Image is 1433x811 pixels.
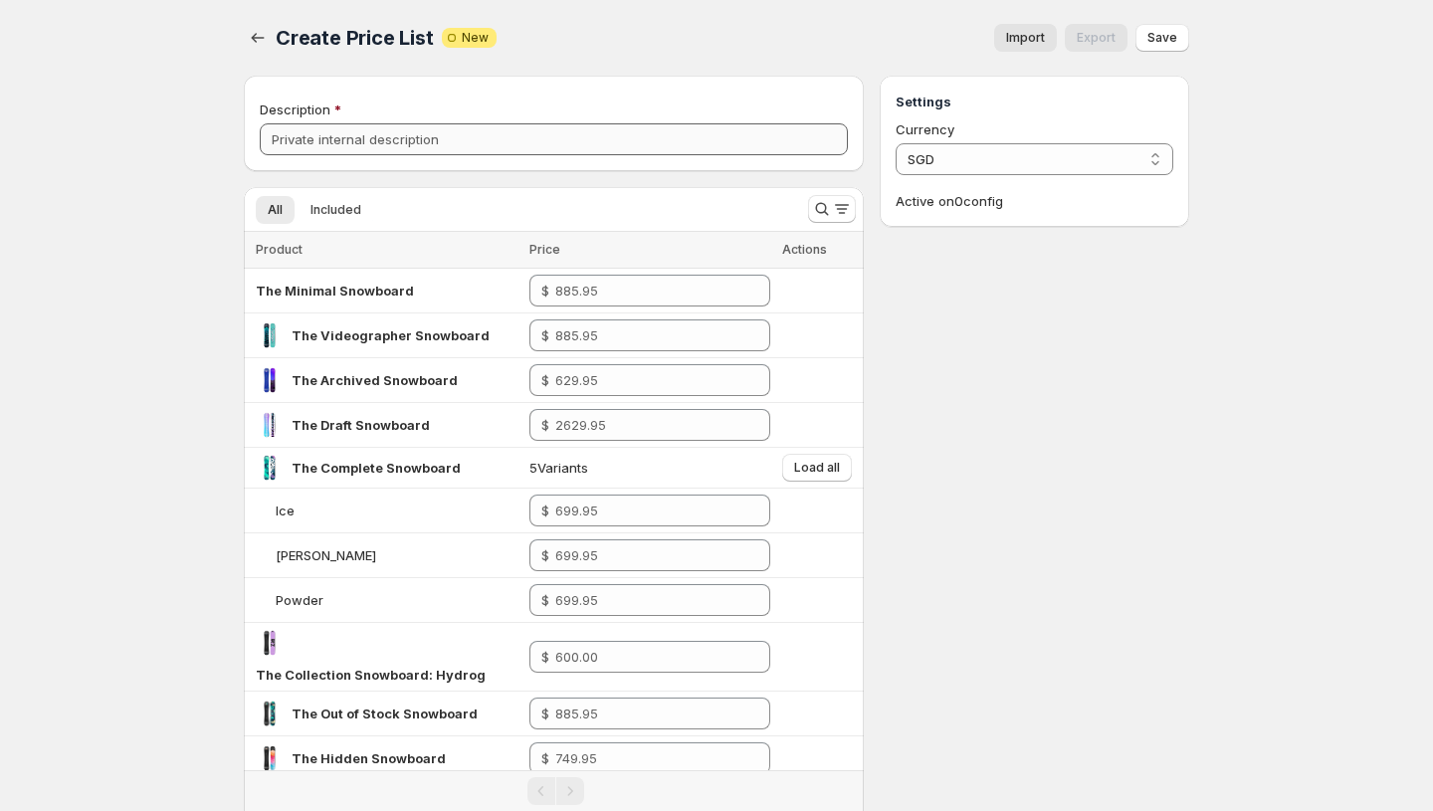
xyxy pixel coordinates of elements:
[541,503,549,518] span: $
[276,545,376,565] div: Dawn
[541,547,549,563] span: $
[310,202,361,218] span: Included
[244,770,864,811] nav: Pagination
[808,195,856,223] button: Search and filter results
[292,327,490,343] span: The Videographer Snowboard
[260,101,330,117] span: Description
[541,649,549,665] span: $
[292,460,461,476] span: The Complete Snowboard
[523,448,775,489] td: 5 Variants
[292,417,430,433] span: The Draft Snowboard
[292,370,458,390] div: The Archived Snowboard
[256,665,485,685] div: The Collection Snowboard: Hydrogen
[896,92,1173,111] h3: Settings
[292,415,430,435] div: The Draft Snowboard
[292,706,478,721] span: The Out of Stock Snowboard
[555,539,739,571] input: 699.95
[794,460,840,476] span: Load all
[896,121,954,137] span: Currency
[292,750,446,766] span: The Hidden Snowboard
[994,24,1057,52] button: Import
[260,123,848,155] input: Private internal description
[256,283,414,299] span: The Minimal Snowboard
[541,372,549,388] span: $
[276,547,376,563] span: [PERSON_NAME]
[276,592,323,608] span: Powder
[529,242,560,257] span: Price
[1135,24,1189,52] button: Save
[1006,30,1045,46] span: Import
[555,409,739,441] input: 2629.95
[276,501,295,520] div: Ice
[555,584,739,616] input: 699.95
[292,704,478,723] div: The Out of Stock Snowboard
[268,202,283,218] span: All
[276,590,323,610] div: Powder
[541,750,549,766] span: $
[541,327,549,343] span: $
[541,706,549,721] span: $
[541,417,549,433] span: $
[292,372,458,388] span: The Archived Snowboard
[555,742,739,774] input: 749.95
[1147,30,1177,46] span: Save
[555,495,739,526] input: 699.95
[256,281,414,301] div: The Minimal Snowboard
[276,503,295,518] span: Ice
[292,748,446,768] div: The Hidden Snowboard
[462,30,489,46] span: New
[256,667,502,683] span: The Collection Snowboard: Hydrogen
[541,592,549,608] span: $
[896,191,1173,211] p: Active on 0 config
[276,26,434,50] span: Create Price List
[292,458,461,478] div: The Complete Snowboard
[782,242,827,257] span: Actions
[782,454,852,482] button: Load all
[292,325,490,345] div: The Videographer Snowboard
[555,275,739,306] input: 885.95
[555,641,739,673] input: 600.00
[256,242,303,257] span: Product
[555,319,739,351] input: 885.95
[541,283,549,299] span: $
[555,698,739,729] input: 885.95
[555,364,739,396] input: 629.95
